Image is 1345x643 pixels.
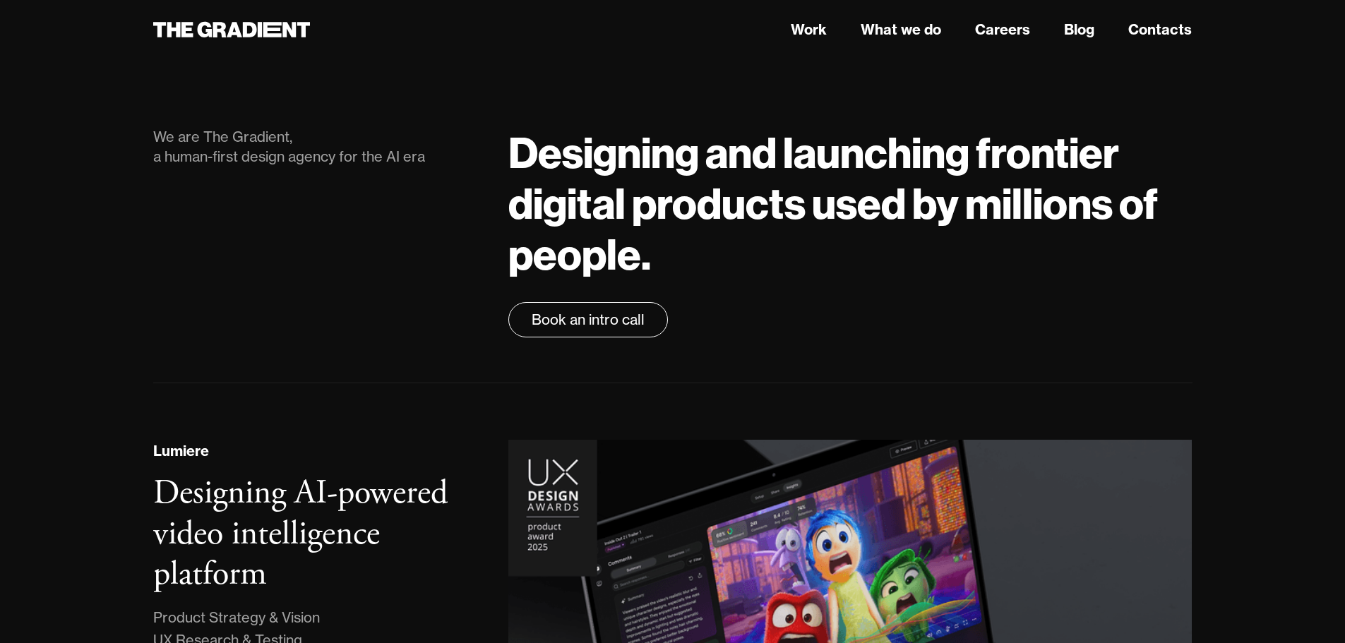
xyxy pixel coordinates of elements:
[975,19,1030,40] a: Careers
[153,127,481,167] div: We are The Gradient, a human-first design agency for the AI era
[508,302,668,337] a: Book an intro call
[861,19,941,40] a: What we do
[1128,19,1192,40] a: Contacts
[153,471,448,596] h3: Designing AI-powered video intelligence platform
[1064,19,1094,40] a: Blog
[508,127,1192,280] h1: Designing and launching frontier digital products used by millions of people.
[791,19,827,40] a: Work
[153,440,209,462] div: Lumiere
